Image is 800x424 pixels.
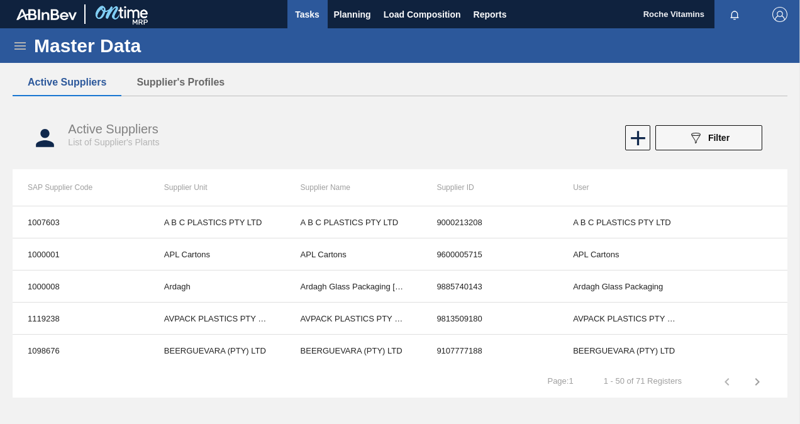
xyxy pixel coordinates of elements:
th: Supplier Name [286,169,422,206]
button: Filter [655,125,762,150]
td: 1007603 [13,206,149,238]
td: Page : 1 [532,366,588,386]
td: 9600005715 [421,238,558,271]
th: SAP Supplier Code [13,169,149,206]
h1: Master Data [34,38,257,53]
span: Load Composition [384,7,461,22]
td: AVPACK PLASTICS PTY LTD [286,303,422,335]
td: 9000213208 [421,206,558,238]
td: AVPACK PLASTICS PTY LTD [558,303,694,335]
td: APL Cartons [558,238,694,271]
th: Supplier ID [421,169,558,206]
td: 1000008 [13,271,149,303]
td: 1098676 [13,335,149,367]
span: Planning [334,7,371,22]
td: Ardagh [149,271,286,303]
td: 1119238 [13,303,149,335]
div: New Supplier [624,125,649,150]
button: Notifications [714,6,755,23]
td: 9107777188 [421,335,558,367]
th: User [558,169,694,206]
td: Ardagh Glass Packaging [GEOGRAPHIC_DATA] [286,271,422,303]
td: Ardagh Glass Packaging [558,271,694,303]
td: APL Cartons [149,238,286,271]
td: A B C PLASTICS PTY LTD [286,206,422,238]
span: Tasks [294,7,321,22]
div: Filter supplier [649,125,769,150]
td: BEERGUEVARA (PTY) LTD [558,335,694,367]
th: Supplier Unit [149,169,286,206]
span: Reports [474,7,507,22]
button: Active Suppliers [13,69,121,96]
td: 1000001 [13,238,149,271]
td: 1 - 50 of 71 Registers [589,366,697,386]
td: AVPACK PLASTICS PTY LTD [149,303,286,335]
td: A B C PLASTICS PTY LTD [558,206,694,238]
td: APL Cartons [286,238,422,271]
td: 9813509180 [421,303,558,335]
td: A B C PLASTICS PTY LTD [149,206,286,238]
span: List of Supplier's Plants [68,137,159,147]
button: Supplier's Profiles [121,69,240,96]
span: Active Suppliers [68,122,158,136]
img: Logout [772,7,787,22]
td: BEERGUEVARA (PTY) LTD [286,335,422,367]
span: Filter [708,133,730,143]
td: BEERGUEVARA (PTY) LTD [149,335,286,367]
td: 9885740143 [421,271,558,303]
img: TNhmsLtSVTkK8tSr43FrP2fwEKptu5GPRR3wAAAABJRU5ErkJggg== [16,9,77,20]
